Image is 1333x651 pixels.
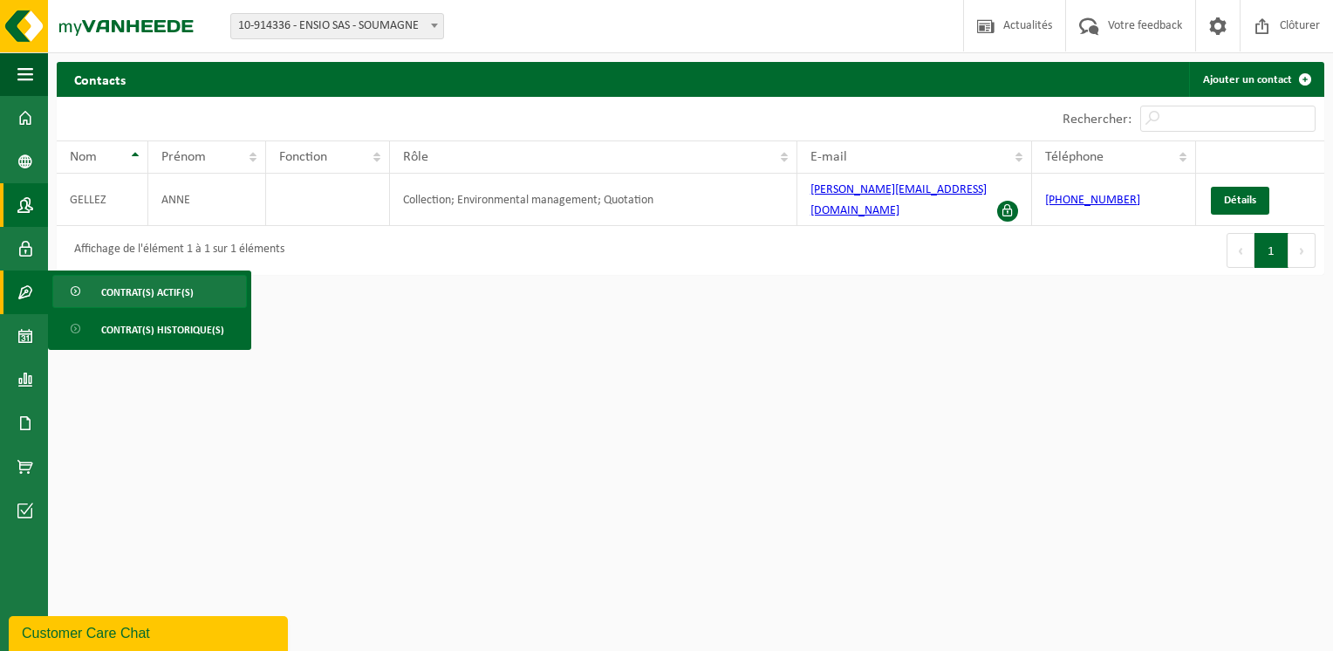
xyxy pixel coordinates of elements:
span: 10-914336 - ENSIO SAS - SOUMAGNE [230,13,444,39]
span: Contrat(s) actif(s) [101,276,194,309]
span: Fonction [279,150,327,164]
h2: Contacts [57,62,143,96]
a: Ajouter un contact [1189,62,1323,97]
button: Next [1289,233,1316,268]
span: Contrat(s) historique(s) [101,313,224,346]
span: Rôle [403,150,428,164]
span: Téléphone [1045,150,1104,164]
span: 10-914336 - ENSIO SAS - SOUMAGNE [231,14,443,38]
td: GELLEZ [57,174,148,226]
td: Collection; Environmental management; Quotation [390,174,797,226]
a: [PHONE_NUMBER] [1045,194,1140,207]
button: 1 [1254,233,1289,268]
div: Affichage de l'élément 1 à 1 sur 1 éléments [65,235,284,266]
span: Prénom [161,150,206,164]
span: Nom [70,150,97,164]
iframe: chat widget [9,613,291,651]
label: Rechercher: [1063,113,1131,127]
button: Previous [1227,233,1254,268]
span: Détails [1224,195,1256,206]
a: Contrat(s) actif(s) [52,275,247,308]
a: Contrat(s) historique(s) [52,312,247,346]
span: E-mail [810,150,847,164]
td: ANNE [148,174,265,226]
a: Détails [1211,187,1269,215]
a: [PERSON_NAME][EMAIL_ADDRESS][DOMAIN_NAME] [810,183,987,217]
